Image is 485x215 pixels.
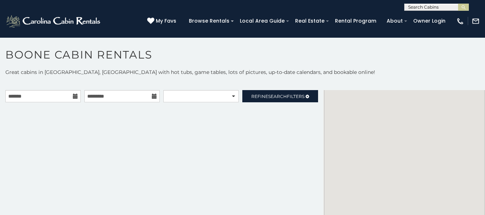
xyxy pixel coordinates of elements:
span: My Favs [156,17,176,25]
a: Browse Rentals [185,15,233,27]
a: Local Area Guide [236,15,288,27]
a: Owner Login [410,15,449,27]
a: About [383,15,406,27]
a: Real Estate [292,15,328,27]
span: Search [268,94,287,99]
a: RefineSearchFilters [242,90,318,102]
span: Refine Filters [251,94,304,99]
a: My Favs [147,17,178,25]
img: White-1-2.png [5,14,102,28]
a: Rental Program [331,15,380,27]
img: phone-regular-white.png [456,17,464,25]
img: mail-regular-white.png [472,17,480,25]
